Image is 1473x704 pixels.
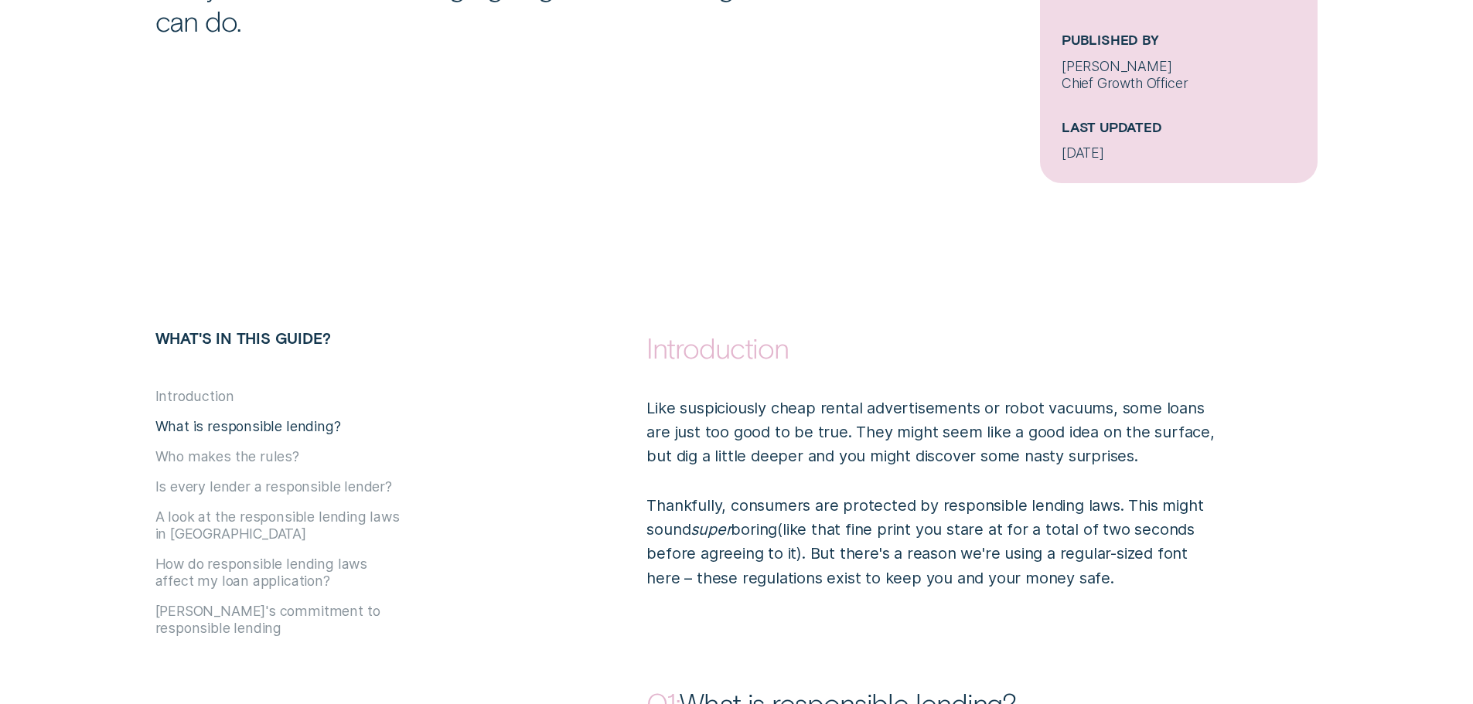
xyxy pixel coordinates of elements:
[646,494,1219,590] p: Thankfully, consumers are protected by responsible lending laws. This might sound boring like tha...
[1062,31,1297,57] h5: Published By
[1062,118,1297,145] h5: Last Updated
[155,418,341,435] button: What is responsible lending?
[777,520,783,539] span: (
[796,544,802,563] span: )
[155,478,392,495] button: Is every lender a responsible lender?
[155,388,234,405] button: Introduction
[1062,145,1297,162] div: [DATE]
[646,396,1219,468] p: Like suspiciously cheap rental advertisements or robot vacuums, some loans are just too good to b...
[155,329,532,389] h5: What's in this guide?
[646,330,789,364] strong: Introduction
[155,508,403,542] button: A look at the responsible lending laws in [GEOGRAPHIC_DATA]
[155,603,403,637] button: [PERSON_NAME]'s commitment to responsible lending
[690,520,731,539] em: super
[155,556,403,590] button: How do responsible lending laws affect my loan application?
[1062,58,1297,92] div: [PERSON_NAME]
[155,448,299,465] button: Who makes the rules?
[1062,75,1297,92] div: Chief Growth Officer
